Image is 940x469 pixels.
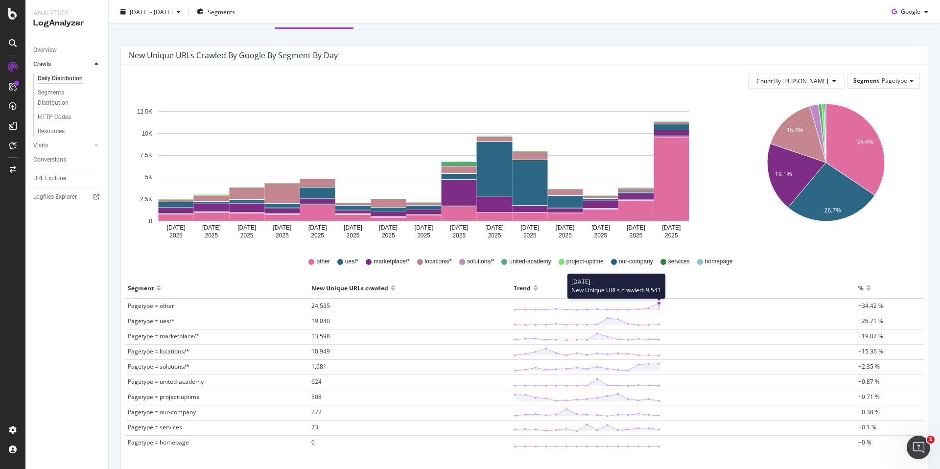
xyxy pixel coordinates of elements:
[311,347,330,355] span: 10,949
[205,232,218,239] text: 2025
[748,73,845,89] button: Count By [PERSON_NAME]
[417,232,430,239] text: 2025
[705,258,733,266] span: homepage
[415,224,433,231] text: [DATE]
[425,258,452,266] span: locations/*
[467,258,494,266] span: solutions/*
[858,362,880,371] span: +2.35 %
[140,196,152,203] text: 2.5K
[167,224,186,231] text: [DATE]
[33,192,77,202] div: Logfiles Explorer
[594,232,607,239] text: 2025
[627,224,645,231] text: [DATE]
[38,73,83,84] div: Daily Distribution
[668,258,690,266] span: services
[208,7,235,16] span: Segments
[756,77,828,85] span: Count By Day
[824,207,841,214] text: 26.7%
[450,224,469,231] text: [DATE]
[117,4,185,20] button: [DATE] - [DATE]
[311,377,322,386] span: 624
[662,224,681,231] text: [DATE]
[128,423,182,431] span: Pagetype = services
[38,126,101,137] a: Resources
[169,232,183,239] text: 2025
[733,96,918,243] svg: A chart.
[374,258,409,266] span: marketplace/*
[33,18,100,29] div: LogAnalyzer
[858,332,883,340] span: +19.07 %
[33,155,101,165] a: Conversions
[142,130,152,137] text: 10K
[520,224,539,231] text: [DATE]
[311,408,322,416] span: 272
[858,280,864,296] div: %
[665,232,678,239] text: 2025
[128,280,154,296] div: Segment
[128,438,189,446] span: Pagetype = homepage
[33,8,100,18] div: Analytics
[149,218,152,225] text: 0
[311,280,388,296] div: New Unique URLs crawled
[33,59,51,70] div: Crawls
[311,438,315,446] span: 0
[240,232,254,239] text: 2025
[452,232,466,239] text: 2025
[237,224,256,231] text: [DATE]
[33,192,101,202] a: Logfiles Explorer
[485,224,504,231] text: [DATE]
[128,377,204,386] span: Pagetype = united-academy
[888,4,932,20] button: Google
[128,408,196,416] span: Pagetype = our-company
[33,173,101,184] a: URL Explorer
[33,59,92,70] a: Crawls
[276,232,289,239] text: 2025
[193,4,239,20] button: Segments
[140,152,152,159] text: 7.5K
[311,332,330,340] span: 13,598
[514,280,531,296] div: Trend
[316,258,329,266] span: other
[33,155,66,165] div: Conversions
[488,232,501,239] text: 2025
[858,423,876,431] span: +0.1 %
[344,224,362,231] text: [DATE]
[559,232,572,239] text: 2025
[38,88,101,108] a: Segments Distribution
[591,224,610,231] text: [DATE]
[202,224,221,231] text: [DATE]
[145,174,152,181] text: 5K
[907,436,930,459] iframe: Intercom live chat
[38,126,65,137] div: Resources
[856,139,873,145] text: 34.4%
[858,438,871,446] span: +0 %
[379,224,398,231] text: [DATE]
[33,45,57,55] div: Overview
[128,362,189,371] span: Pagetype = solutions/*
[38,73,101,84] a: Daily Distribution
[129,96,719,243] svg: A chart.
[382,232,395,239] text: 2025
[619,258,653,266] span: our-company
[38,112,101,122] a: HTTP Codes
[566,258,604,266] span: project-uptime
[308,224,327,231] text: [DATE]
[33,173,67,184] div: URL Explorer
[311,317,330,325] span: 19,040
[858,347,883,355] span: +15.36 %
[33,141,92,151] a: Visits
[509,258,551,266] span: united-academy
[858,393,880,401] span: +0.71 %
[882,76,907,85] span: Pagetype
[273,224,292,231] text: [DATE]
[129,50,338,60] div: New Unique URLs crawled by google by Segment by Day
[927,436,935,444] span: 1
[901,7,920,16] span: Google
[858,377,880,386] span: +0.87 %
[630,232,643,239] text: 2025
[556,224,575,231] text: [DATE]
[858,408,880,416] span: +0.38 %
[858,302,883,310] span: +34.42 %
[786,127,803,134] text: 15.4%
